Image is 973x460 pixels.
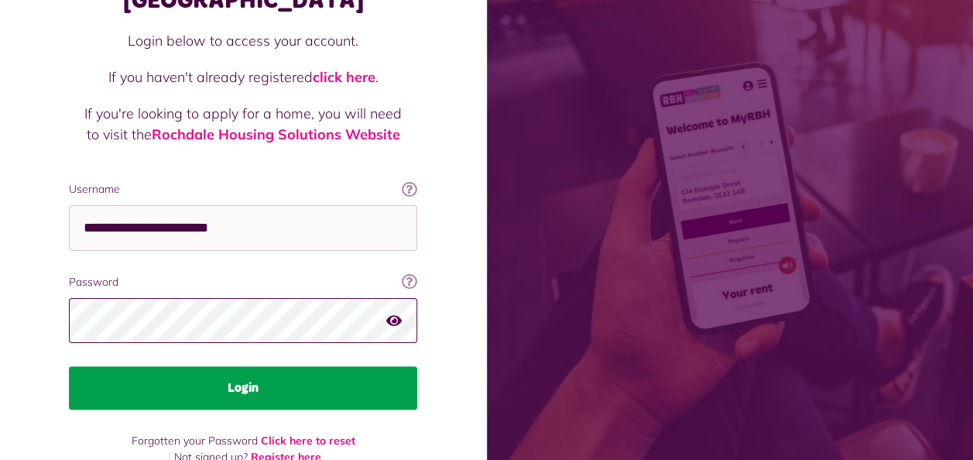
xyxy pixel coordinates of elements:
label: Username [69,181,417,197]
span: Forgotten your Password [132,434,258,448]
p: If you're looking to apply for a home, you will need to visit the [84,103,402,145]
a: Click here to reset [261,434,355,448]
p: Login below to access your account. [84,30,402,51]
a: click here [313,68,375,86]
label: Password [69,274,417,290]
p: If you haven't already registered . [84,67,402,88]
button: Login [69,366,417,410]
a: Rochdale Housing Solutions Website [152,125,400,143]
